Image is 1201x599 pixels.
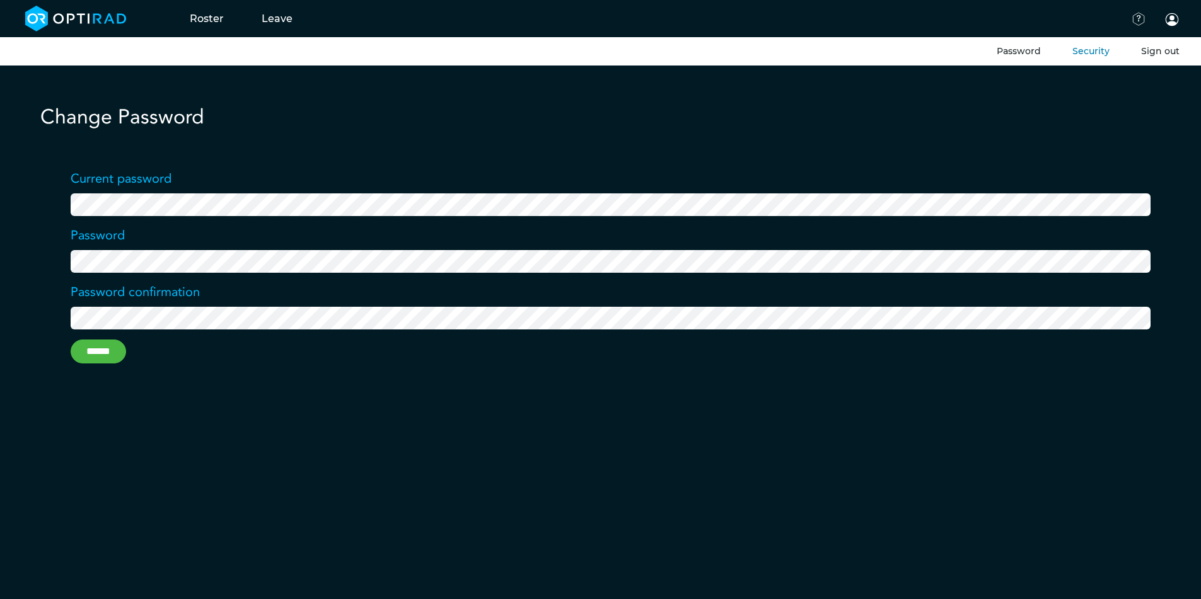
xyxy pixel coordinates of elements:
[997,45,1041,57] a: Password
[71,169,171,188] label: Current password
[25,6,127,31] img: brand-opti-rad-logos-blue-and-white-d2f68631ba2948856bd03f2d395fb146ddc8fb01b4b6e9315ea85fa773367...
[1072,45,1110,57] a: Security
[71,226,125,245] label: Password
[71,283,200,302] label: Password confirmation
[1141,45,1180,58] button: Sign out
[40,105,1181,129] h1: Change Password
